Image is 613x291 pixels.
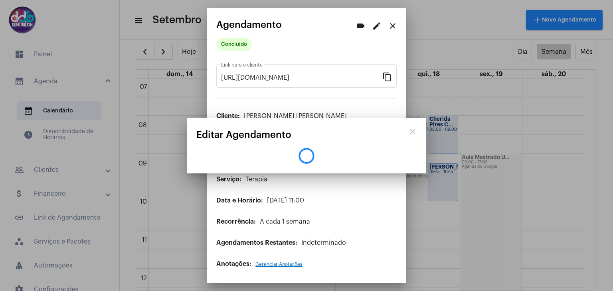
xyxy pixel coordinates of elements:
mat-icon: videocam [356,21,366,31]
span: Editar Agendamento [196,130,291,140]
span: Indeterminado [301,240,346,246]
span: Cliente: [216,113,240,119]
span: Data e Horário: [216,197,263,204]
span: Agendamento [216,20,282,30]
mat-icon: content_copy [382,72,392,81]
mat-icon: close [388,21,397,31]
mat-icon: close [408,127,417,136]
mat-icon: edit [372,21,382,31]
mat-chip: Concluído [216,38,252,51]
span: Terapia [245,176,267,183]
span: Gerenciar Anotações [255,262,303,267]
span: Agendamentos Restantes: [216,240,297,246]
span: Anotações: [216,261,251,267]
span: Recorrência: [216,218,256,225]
span: A cada 1 semana [260,218,310,225]
span: [PERSON_NAME] [PERSON_NAME] [244,113,347,119]
input: Link [221,74,382,81]
span: Serviço: [216,176,241,183]
span: [DATE] 11:00 [267,197,304,204]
